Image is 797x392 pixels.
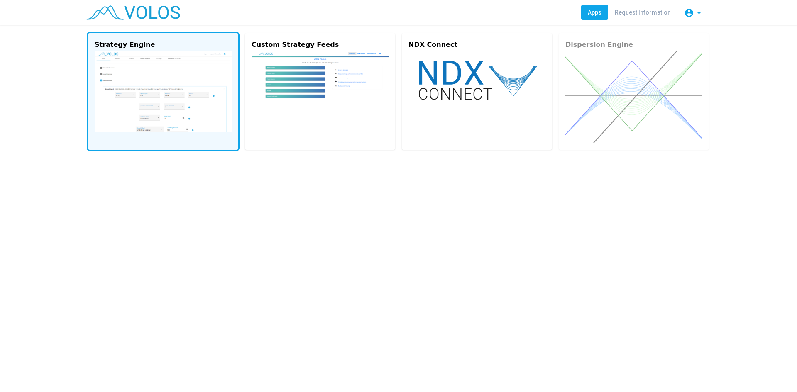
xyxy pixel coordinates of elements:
[694,8,704,18] mat-icon: arrow_drop_down
[252,51,389,117] img: custom.png
[408,40,545,50] div: NDX Connect
[95,40,232,50] div: Strategy Engine
[408,51,545,108] img: ndx-connect.svg
[252,40,389,50] div: Custom Strategy Feeds
[95,51,232,132] img: strategy-engine.png
[565,40,702,50] div: Dispersion Engine
[608,5,677,20] a: Request Information
[565,51,702,143] img: dispersion.svg
[615,9,671,16] span: Request Information
[684,8,694,18] mat-icon: account_circle
[581,5,608,20] a: Apps
[588,9,601,16] span: Apps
